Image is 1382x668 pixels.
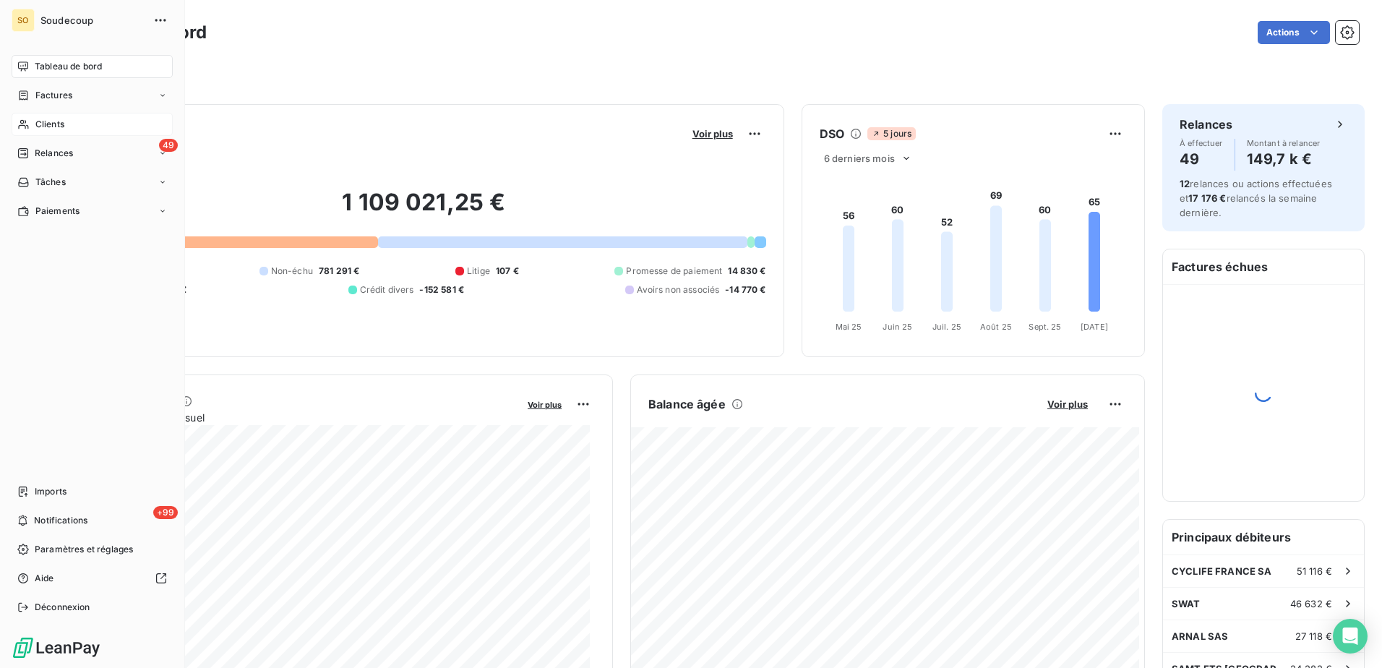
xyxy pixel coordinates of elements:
span: Soudecoup [40,14,145,26]
span: -14 770 € [725,283,765,296]
tspan: Août 25 [980,322,1012,332]
span: -152 581 € [419,283,464,296]
h6: DSO [820,125,844,142]
tspan: Juil. 25 [932,322,961,332]
h6: Balance âgée [648,395,726,413]
tspan: Sept. 25 [1029,322,1061,332]
span: À effectuer [1180,139,1223,147]
span: 27 118 € [1295,630,1332,642]
div: Open Intercom Messenger [1333,619,1368,654]
span: relances ou actions effectuées et relancés la semaine dernière. [1180,178,1332,218]
tspan: [DATE] [1081,322,1108,332]
span: 5 jours [867,127,916,140]
span: Imports [35,485,66,498]
button: Voir plus [1043,398,1092,411]
span: 781 291 € [319,265,359,278]
span: Clients [35,118,64,131]
a: Aide [12,567,173,590]
span: 46 632 € [1290,598,1332,609]
span: Relances [35,147,73,160]
span: 17 176 € [1188,192,1226,204]
h2: 1 109 021,25 € [82,188,766,231]
span: ARNAL SAS [1172,630,1228,642]
span: 14 830 € [728,265,765,278]
span: Factures [35,89,72,102]
span: 51 116 € [1297,565,1332,577]
span: Voir plus [692,128,733,140]
span: +99 [153,506,178,519]
tspan: Mai 25 [835,322,862,332]
span: 107 € [496,265,519,278]
h6: Principaux débiteurs [1163,520,1364,554]
span: CYCLIFE FRANCE SA [1172,565,1272,577]
button: Voir plus [688,127,737,140]
span: Paramètres et réglages [35,543,133,556]
span: 49 [159,139,178,152]
h6: Relances [1180,116,1232,133]
span: Montant à relancer [1247,139,1321,147]
span: Aide [35,572,54,585]
h4: 149,7 k € [1247,147,1321,171]
span: Voir plus [528,400,562,410]
span: Chiffre d'affaires mensuel [82,410,518,425]
span: 12 [1180,178,1190,189]
span: Avoirs non associés [637,283,719,296]
img: Logo LeanPay [12,636,101,659]
span: SWAT [1172,598,1201,609]
span: Promesse de paiement [626,265,722,278]
span: Non-échu [271,265,313,278]
span: Déconnexion [35,601,90,614]
div: SO [12,9,35,32]
button: Actions [1258,21,1330,44]
span: Notifications [34,514,87,527]
tspan: Juin 25 [883,322,912,332]
h4: 49 [1180,147,1223,171]
span: Litige [467,265,490,278]
h6: Factures échues [1163,249,1364,284]
button: Voir plus [523,398,566,411]
span: Tâches [35,176,66,189]
span: Paiements [35,205,80,218]
span: Tableau de bord [35,60,102,73]
span: Crédit divers [360,283,414,296]
span: Voir plus [1047,398,1088,410]
span: 6 derniers mois [824,153,895,164]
